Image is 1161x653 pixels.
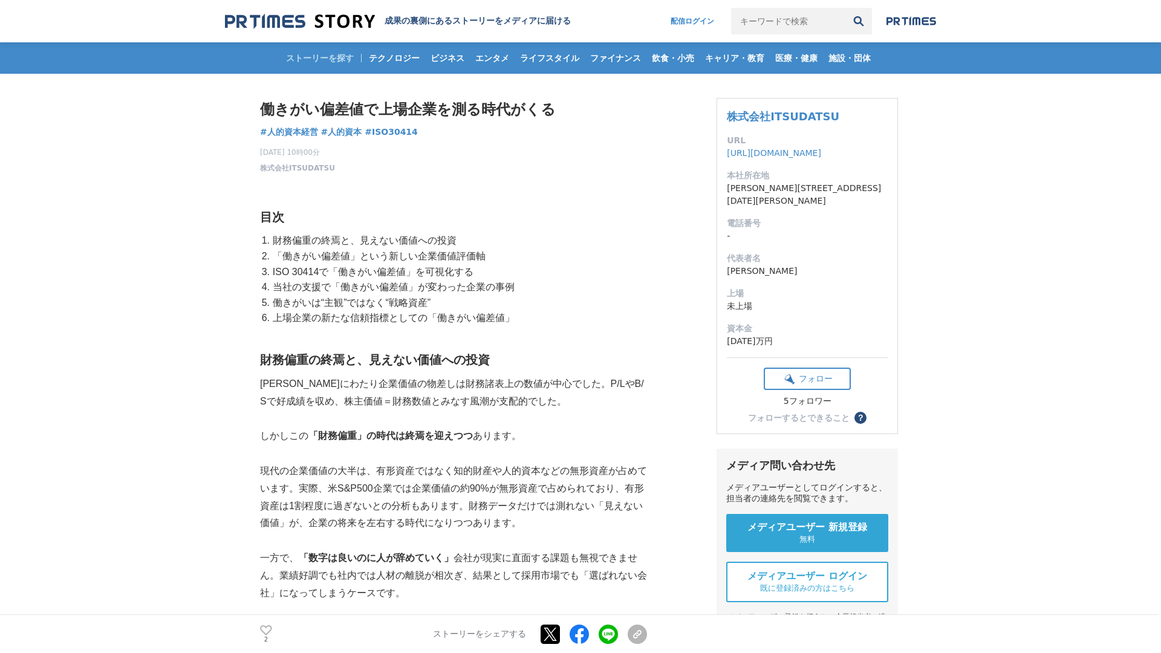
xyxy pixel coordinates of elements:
[886,16,936,26] img: prtimes
[260,126,318,138] a: #人的資本経営
[260,427,647,445] p: しかしこの あります。
[726,458,888,473] div: メディア問い合わせ先
[799,534,815,545] span: 無料
[760,583,854,594] span: 既に登録済みの方はこちら
[747,570,867,583] span: メディアユーザー ログイン
[270,295,647,311] li: 働きがいは“主観”ではなく“戦略資産”
[727,110,839,123] a: 株式会社ITSUDATSU
[260,210,284,224] strong: 目次
[727,300,888,313] dd: 未上場
[225,13,571,30] a: 成果の裏側にあるストーリーをメディアに届ける 成果の裏側にあるストーリーをメディアに届ける
[364,53,424,63] span: テクノロジー
[260,463,647,532] p: 現代の企業価値の大半は、有形資産ではなく知的財産や人的資本などの無形資産が占めています。実際、米S&P500企業では企業価値の約90%が無形資産で占められており、有形資産は1割程度に過ぎないとの...
[299,553,454,563] strong: 「数字は良いのに人が辞めていく」
[426,53,469,63] span: ビジネス
[727,134,888,147] dt: URL
[260,353,490,366] strong: 財務偏重の終焉と、見えない価値への投資
[365,126,418,137] span: #ISO30414
[747,521,867,534] span: メディアユーザー 新規登録
[726,514,888,552] a: メディアユーザー 新規登録 無料
[727,322,888,335] dt: 資本金
[308,430,473,441] strong: 「財務偏重」の時代は終焉を迎えつつ
[270,249,647,264] li: 「働きがい偏差値」という新しい企業価値評価軸
[260,550,647,602] p: 一方で、 会社が現実に直面する課題も無視できません。業績好調でも社内では人材の離脱が相次ぎ、結果として採用市場でも「選ばれない会社」になってしまうケースです。
[727,217,888,230] dt: 電話番号
[770,42,822,74] a: 医療・健康
[270,310,647,326] li: 上場企業の新たな信頼指標としての「働きがい偏差値」
[260,375,647,411] p: [PERSON_NAME]にわたり企業価値の物差しは財務諸表上の数値が中心でした。P/LやB/Sで好成績を収め、株主価値＝財務数値とみなす風潮が支配的でした。
[727,287,888,300] dt: 上場
[515,53,584,63] span: ライフスタイル
[824,42,876,74] a: 施設・団体
[260,637,272,643] p: 2
[727,169,888,182] dt: 本社所在地
[726,482,888,504] div: メディアユーザーとしてログインすると、担当者の連絡先を閲覧できます。
[260,163,335,174] a: 株式会社ITSUDATSU
[764,368,851,390] button: フォロー
[727,148,821,158] a: [URL][DOMAIN_NAME]
[764,396,851,407] div: 5フォロワー
[856,414,865,422] span: ？
[770,53,822,63] span: 医療・健康
[260,98,647,121] h1: 働きがい偏差値で上場企業を測る時代がくる
[260,147,335,158] span: [DATE] 10時00分
[726,562,888,602] a: メディアユーザー ログイン 既に登録済みの方はこちら
[731,8,845,34] input: キーワードで検索
[727,252,888,265] dt: 代表者名
[364,42,424,74] a: テクノロジー
[225,13,375,30] img: 成果の裏側にあるストーリーをメディアに届ける
[647,53,699,63] span: 飲食・小売
[321,126,362,138] a: #人的資本
[727,335,888,348] dd: [DATE]万円
[748,414,850,422] div: フォローするとできること
[824,53,876,63] span: 施設・団体
[585,53,646,63] span: ファイナンス
[727,265,888,278] dd: [PERSON_NAME]
[270,264,647,280] li: ISO 30414で「働きがい偏差値」を可視化する
[727,230,888,242] dd: -
[647,42,699,74] a: 飲食・小売
[515,42,584,74] a: ライフスタイル
[700,53,769,63] span: キャリア・教育
[270,279,647,295] li: 当社の支援で「働きがい偏差値」が変わった企業の事例
[700,42,769,74] a: キャリア・教育
[385,16,571,27] h2: 成果の裏側にあるストーリーをメディアに届ける
[270,233,647,249] li: 財務偏重の終焉と、見えない価値への投資
[854,412,867,424] button: ？
[365,126,418,138] a: #ISO30414
[585,42,646,74] a: ファイナンス
[260,126,318,137] span: #人的資本経営
[845,8,872,34] button: 検索
[659,8,726,34] a: 配信ログイン
[470,42,514,74] a: エンタメ
[470,53,514,63] span: エンタメ
[727,182,888,207] dd: [PERSON_NAME][STREET_ADDRESS][DATE][PERSON_NAME]
[426,42,469,74] a: ビジネス
[433,629,526,640] p: ストーリーをシェアする
[321,126,362,137] span: #人的資本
